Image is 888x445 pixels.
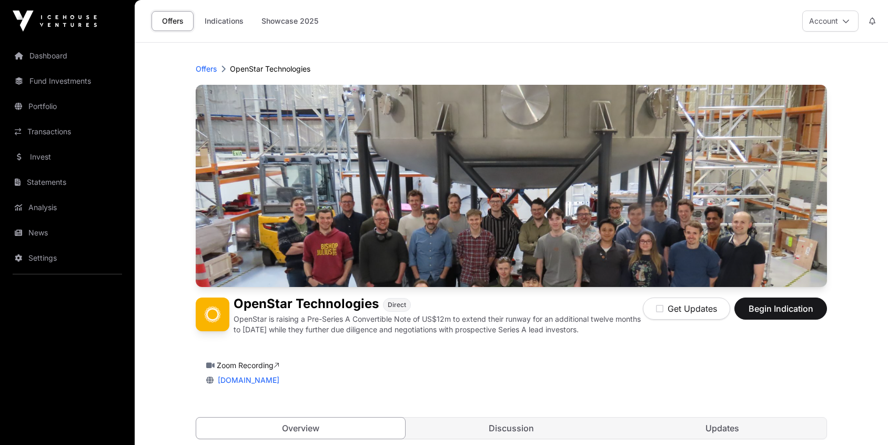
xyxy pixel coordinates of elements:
[196,298,229,331] img: OpenStar Technologies
[8,70,126,93] a: Fund Investments
[8,95,126,118] a: Portfolio
[8,145,126,169] a: Invest
[196,417,406,439] a: Overview
[152,11,194,31] a: Offers
[8,171,126,194] a: Statements
[748,302,814,315] span: Begin Indication
[618,418,826,439] a: Updates
[802,11,859,32] button: Account
[734,308,827,319] a: Begin Indication
[407,418,616,439] a: Discussion
[13,11,97,32] img: Icehouse Ventures Logo
[196,85,827,287] img: OpenStar Technologies
[217,361,279,370] a: Zoom Recording
[234,314,643,335] p: OpenStar is raising a Pre-Series A Convertible Note of US$12m to extend their runway for an addit...
[198,11,250,31] a: Indications
[255,11,325,31] a: Showcase 2025
[8,221,126,244] a: News
[214,375,279,384] a: [DOMAIN_NAME]
[8,246,126,270] a: Settings
[234,298,379,312] h1: OpenStar Technologies
[8,44,126,67] a: Dashboard
[643,298,730,320] button: Get Updates
[388,301,406,309] span: Direct
[196,64,217,74] a: Offers
[230,64,310,74] p: OpenStar Technologies
[8,120,126,143] a: Transactions
[196,418,826,439] nav: Tabs
[734,298,827,320] button: Begin Indication
[8,196,126,219] a: Analysis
